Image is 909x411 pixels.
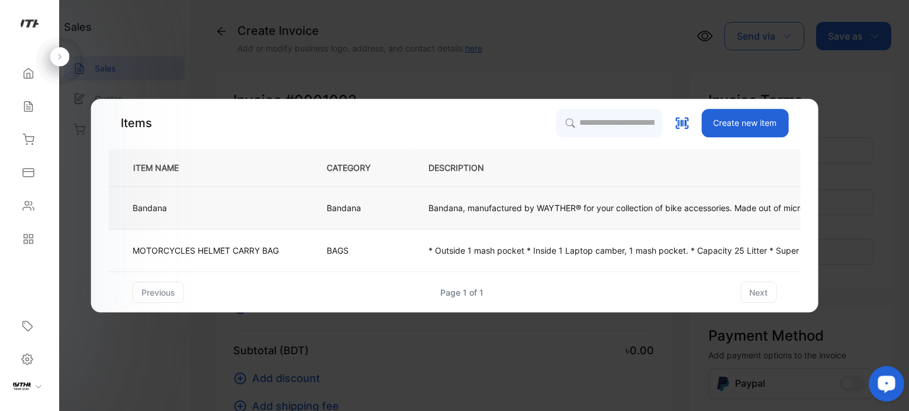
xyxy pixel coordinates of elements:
button: next [740,281,776,303]
p: Items [121,114,152,132]
div: Page 1 of 1 [440,286,483,299]
p: DESCRIPTION [428,161,503,174]
img: logo [21,15,38,33]
p: Bandana [327,202,361,214]
p: MOTORCYCLES HELMET CARRY BAG [133,244,279,257]
p: BAGS [327,244,354,257]
p: CATEGORY [327,161,389,174]
button: previous [133,281,184,303]
iframe: LiveChat chat widget [859,361,909,411]
p: ITEM NAME [128,161,198,174]
button: Create new item [701,109,788,137]
img: profile [13,376,31,394]
p: Bandana [133,202,194,214]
